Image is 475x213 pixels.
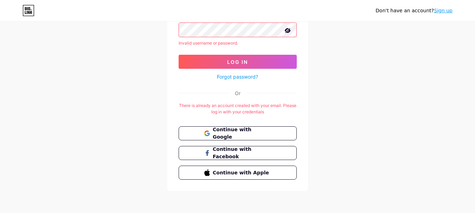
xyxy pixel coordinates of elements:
[179,55,297,69] button: Log In
[434,8,452,13] a: Sign up
[227,59,248,65] span: Log In
[217,73,258,80] a: Forgot password?
[213,146,271,160] span: Continue with Facebook
[179,102,297,115] div: There is already an account created with your email. Please log in with your credentials
[179,166,297,180] button: Continue with Apple
[179,40,297,46] div: Invalid username or password.
[235,89,240,97] div: Or
[213,169,271,177] span: Continue with Apple
[213,126,271,141] span: Continue with Google
[375,7,452,14] div: Don't have an account?
[179,146,297,160] button: Continue with Facebook
[179,126,297,140] button: Continue with Google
